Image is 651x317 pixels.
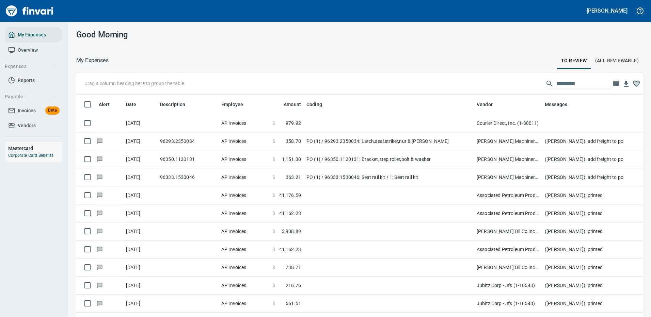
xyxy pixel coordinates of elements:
span: Coding [306,100,322,109]
span: Messages [545,100,576,109]
td: AP Invoices [219,295,270,313]
span: Has messages [96,265,103,269]
span: Employee [221,100,243,109]
nav: breadcrumb [76,56,109,65]
p: Drag a column heading here to group the table [84,80,184,87]
td: [PERSON_NAME] Machinery Co (1-10794) [474,168,542,186]
span: $ [272,174,275,181]
td: [DATE] [123,222,157,240]
td: AP Invoices [219,132,270,150]
span: Has messages [96,229,103,233]
span: Beta [45,106,60,114]
span: 363.21 [286,174,301,181]
td: [PERSON_NAME] Machinery Co (1-10794) [474,132,542,150]
span: 979.92 [286,120,301,127]
span: 358.70 [286,138,301,145]
td: [DATE] [123,168,157,186]
a: Overview [5,43,62,58]
td: Jubitz Corp - Jfs (1-10543) [474,295,542,313]
td: [DATE] [123,240,157,258]
td: Associated Petroleum Products Inc (APP) (1-23098) [474,240,542,258]
span: 738.71 [286,264,301,271]
span: Date [126,100,145,109]
span: 41,162.23 [279,246,301,253]
td: AP Invoices [219,150,270,168]
h6: Mastercard [8,145,62,152]
span: 1,151.30 [282,156,301,163]
span: Employee [221,100,252,109]
button: Expenses [2,60,59,73]
td: PO (1) / 96350.1120131: Bracket,step,roller,bolt & washer [304,150,474,168]
button: Choose columns to display [611,79,621,89]
button: Payable [2,90,59,103]
span: Invoices [18,106,36,115]
button: Column choices favorited. Click to reset to default [631,79,641,89]
td: AP Invoices [219,186,270,204]
td: [PERSON_NAME] Machinery Co (1-10794) [474,150,542,168]
h5: [PERSON_NAME] [587,7,628,14]
td: AP Invoices [219,114,270,132]
td: [DATE] [123,295,157,313]
button: [PERSON_NAME] [585,5,629,16]
a: My Expenses [5,27,62,43]
p: My Expenses [76,56,109,65]
td: Associated Petroleum Products Inc (APP) (1-23098) [474,204,542,222]
span: Alert [99,100,118,109]
a: Vendors [5,118,62,133]
td: PO (1) / 96293.2350034: Latch,seal,striker,nut & [PERSON_NAME] [304,132,474,150]
td: [DATE] [123,132,157,150]
span: (All Reviewable) [595,56,639,65]
td: [DATE] [123,277,157,295]
span: Messages [545,100,567,109]
span: Vendors [18,121,36,130]
span: Reports [18,76,35,85]
td: [PERSON_NAME] Oil Co Inc (1-38025) [474,258,542,277]
td: [DATE] [123,186,157,204]
a: InvoicesBeta [5,103,62,118]
span: $ [272,138,275,145]
td: 96293.2350034 [157,132,219,150]
span: Amount [284,100,301,109]
span: Description [160,100,194,109]
span: Has messages [96,247,103,251]
span: 561.51 [286,300,301,307]
td: 96350.1120131 [157,150,219,168]
span: Has messages [96,139,103,143]
span: Amount [275,100,301,109]
span: Vendor [477,100,502,109]
span: $ [272,264,275,271]
td: [PERSON_NAME] Oil Co Inc (1-38025) [474,222,542,240]
td: AP Invoices [219,240,270,258]
span: $ [272,246,275,253]
td: AP Invoices [219,277,270,295]
span: Overview [18,46,38,54]
span: Has messages [96,193,103,197]
span: My Expenses [18,31,46,39]
span: Has messages [96,283,103,287]
span: $ [272,282,275,289]
span: Description [160,100,186,109]
span: Payable [5,93,56,101]
button: Download Table [621,79,631,89]
span: $ [272,210,275,217]
span: 3,908.89 [282,228,301,235]
span: Date [126,100,137,109]
span: Expenses [5,62,56,71]
span: Vendor [477,100,493,109]
a: Corporate Card Benefits [8,153,53,158]
h3: Good Morning [76,30,254,39]
img: Finvari [4,3,55,19]
span: $ [272,228,275,235]
span: 216.76 [286,282,301,289]
span: Has messages [96,211,103,215]
td: [DATE] [123,114,157,132]
td: AP Invoices [219,222,270,240]
td: AP Invoices [219,168,270,186]
span: $ [272,192,275,199]
span: Coding [306,100,331,109]
span: $ [272,300,275,307]
td: Associated Petroleum Products Inc (APP) (1-23098) [474,186,542,204]
span: Has messages [96,175,103,179]
span: Has messages [96,301,103,305]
